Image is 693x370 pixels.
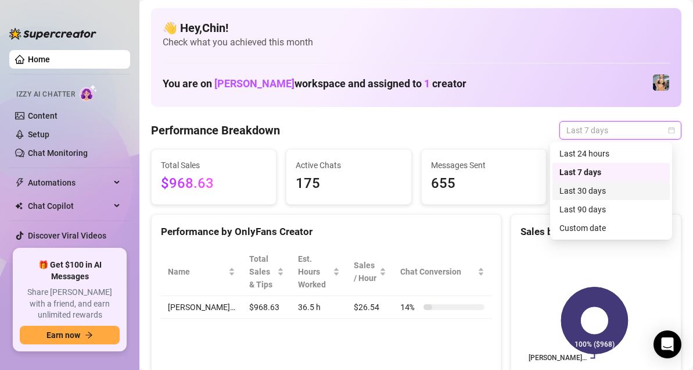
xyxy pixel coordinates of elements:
[161,296,242,319] td: [PERSON_NAME]…
[298,252,330,291] div: Est. Hours Worked
[566,122,674,139] span: Last 7 days
[552,200,670,219] div: Last 90 days
[28,148,88,158] a: Chat Monitoring
[214,77,295,90] span: [PERSON_NAME]
[20,259,120,282] span: 🎁 Get $100 in AI Messages
[668,127,675,134] span: calendar
[296,173,401,195] span: 175
[28,231,106,240] a: Discover Viral Videos
[163,77,466,90] h1: You are on workspace and assigned to creator
[347,296,394,319] td: $26.54
[559,166,663,179] div: Last 7 days
[552,182,670,200] div: Last 30 days
[85,331,93,339] span: arrow-right
[552,144,670,163] div: Last 24 hours
[552,219,670,237] div: Custom date
[529,354,587,362] text: [PERSON_NAME]…
[242,296,291,319] td: $968.63
[559,184,663,197] div: Last 30 days
[296,159,401,172] span: Active Chats
[168,265,226,278] span: Name
[28,111,58,120] a: Content
[28,130,49,139] a: Setup
[393,248,491,296] th: Chat Conversion
[431,173,537,195] span: 655
[653,74,669,91] img: Veronica
[242,248,291,296] th: Total Sales & Tips
[559,222,663,234] div: Custom date
[559,147,663,160] div: Last 24 hours
[161,173,267,195] span: $968.63
[16,89,75,100] span: Izzy AI Chatter
[161,248,242,296] th: Name
[424,77,430,90] span: 1
[520,224,672,240] div: Sales by OnlyFans Creator
[28,55,50,64] a: Home
[15,178,24,187] span: thunderbolt
[161,224,491,240] div: Performance by OnlyFans Creator
[151,122,280,138] h4: Performance Breakdown
[28,197,110,215] span: Chat Copilot
[249,252,275,291] span: Total Sales & Tips
[163,20,670,36] h4: 👋 Hey, Chin !
[15,202,23,210] img: Chat Copilot
[20,287,120,321] span: Share [PERSON_NAME] with a friend, and earn unlimited rewards
[80,84,98,101] img: AI Chatter
[291,296,346,319] td: 36.5 h
[20,326,120,344] button: Earn nowarrow-right
[347,248,394,296] th: Sales / Hour
[354,259,378,284] span: Sales / Hour
[28,173,110,192] span: Automations
[161,159,267,172] span: Total Sales
[431,159,537,172] span: Messages Sent
[163,36,670,49] span: Check what you achieved this month
[653,330,681,358] div: Open Intercom Messenger
[552,163,670,182] div: Last 7 days
[9,28,96,40] img: logo-BBDzfeDw.svg
[559,203,663,216] div: Last 90 days
[400,265,475,278] span: Chat Conversion
[400,301,419,314] span: 14 %
[46,330,80,340] span: Earn now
